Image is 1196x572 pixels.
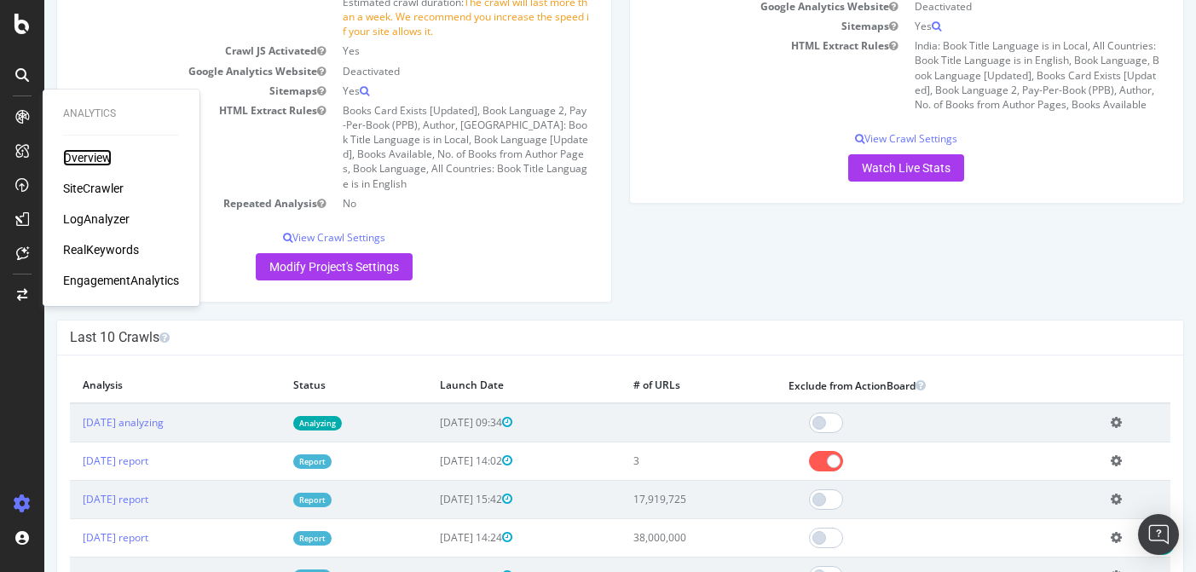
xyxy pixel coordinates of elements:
[249,416,298,430] a: Analyzing
[26,101,290,194] td: HTML Extract Rules
[38,454,104,468] a: [DATE] report
[38,415,119,430] a: [DATE] analyzing
[576,480,731,518] td: 17,919,725
[396,492,468,506] span: [DATE] 15:42
[26,368,236,403] th: Analysis
[862,36,1126,114] td: India: Book Title Language is in Local, All Countries: Book Title Language is in English, Book La...
[249,454,287,469] a: Report
[396,530,468,545] span: [DATE] 14:24
[383,368,576,403] th: Launch Date
[211,253,368,280] a: Modify Project's Settings
[576,442,731,480] td: 3
[63,180,124,197] a: SiteCrawler
[63,107,179,121] div: Analytics
[63,241,139,258] a: RealKeywords
[26,329,1126,346] h4: Last 10 Crawls
[576,518,731,557] td: 38,000,000
[26,194,290,213] td: Repeated Analysis
[38,492,104,506] a: [DATE] report
[1138,514,1179,555] div: Open Intercom Messenger
[598,16,863,36] td: Sitemaps
[26,61,290,81] td: Google Analytics Website
[290,101,554,194] td: Books Card Exists [Updated], Book Language 2, Pay-Per-Book (PPB), Author, [GEOGRAPHIC_DATA]: Book...
[26,81,290,101] td: Sitemaps
[38,530,104,545] a: [DATE] report
[249,531,287,546] a: Report
[290,81,554,101] td: Yes
[598,131,1127,146] p: View Crawl Settings
[63,211,130,228] a: LogAnalyzer
[804,154,920,182] a: Watch Live Stats
[290,61,554,81] td: Deactivated
[731,368,1054,403] th: Exclude from ActionBoard
[290,194,554,213] td: No
[396,454,468,468] span: [DATE] 14:02
[290,41,554,61] td: Yes
[63,272,179,289] a: EngagementAnalytics
[598,36,863,114] td: HTML Extract Rules
[236,368,383,403] th: Status
[862,16,1126,36] td: Yes
[63,149,112,166] a: Overview
[249,493,287,507] a: Report
[26,41,290,61] td: Crawl JS Activated
[576,368,731,403] th: # of URLs
[396,415,468,430] span: [DATE] 09:34
[26,230,554,245] p: View Crawl Settings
